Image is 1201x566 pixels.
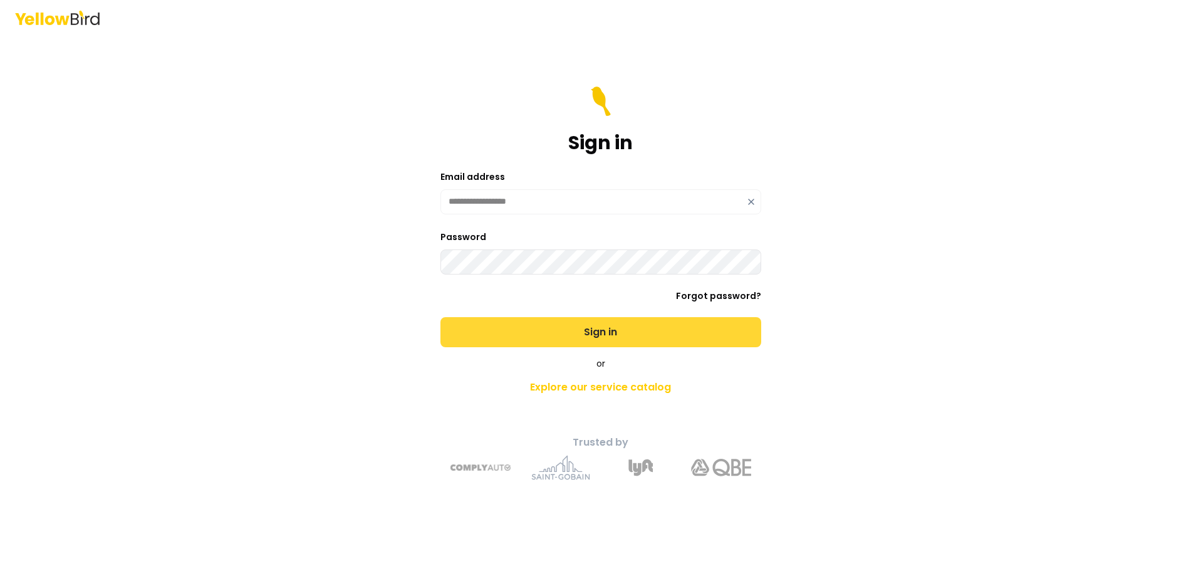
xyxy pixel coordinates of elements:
p: Trusted by [380,435,821,450]
label: Email address [440,170,505,183]
a: Forgot password? [676,290,761,302]
span: or [596,357,605,370]
h1: Sign in [568,132,633,154]
button: Sign in [440,317,761,347]
a: Explore our service catalog [380,375,821,400]
label: Password [440,231,486,243]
